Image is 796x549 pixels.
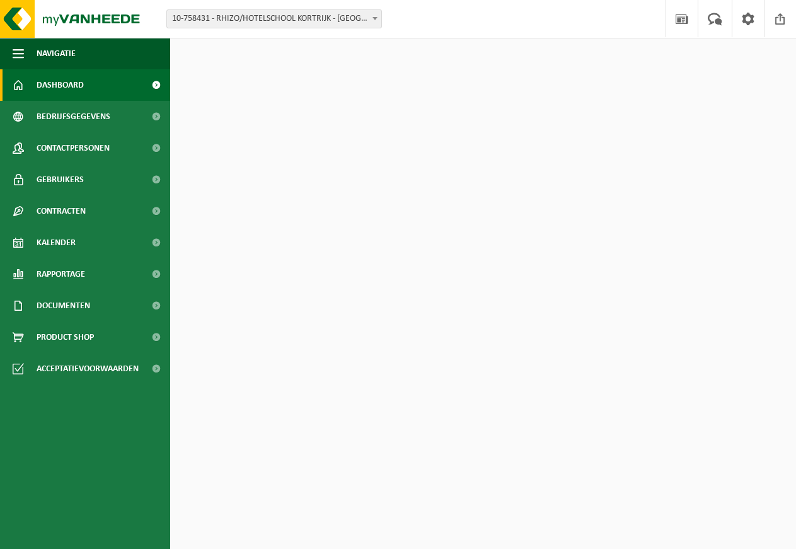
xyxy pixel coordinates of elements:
span: 10-758431 - RHIZO/HOTELSCHOOL KORTRIJK - KORTRIJK [167,10,381,28]
span: Product Shop [37,321,94,353]
span: 10-758431 - RHIZO/HOTELSCHOOL KORTRIJK - KORTRIJK [166,9,382,28]
span: Contracten [37,195,86,227]
span: Acceptatievoorwaarden [37,353,139,384]
span: Rapportage [37,258,85,290]
span: Navigatie [37,38,76,69]
span: Dashboard [37,69,84,101]
span: Gebruikers [37,164,84,195]
span: Contactpersonen [37,132,110,164]
span: Documenten [37,290,90,321]
span: Bedrijfsgegevens [37,101,110,132]
span: Kalender [37,227,76,258]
